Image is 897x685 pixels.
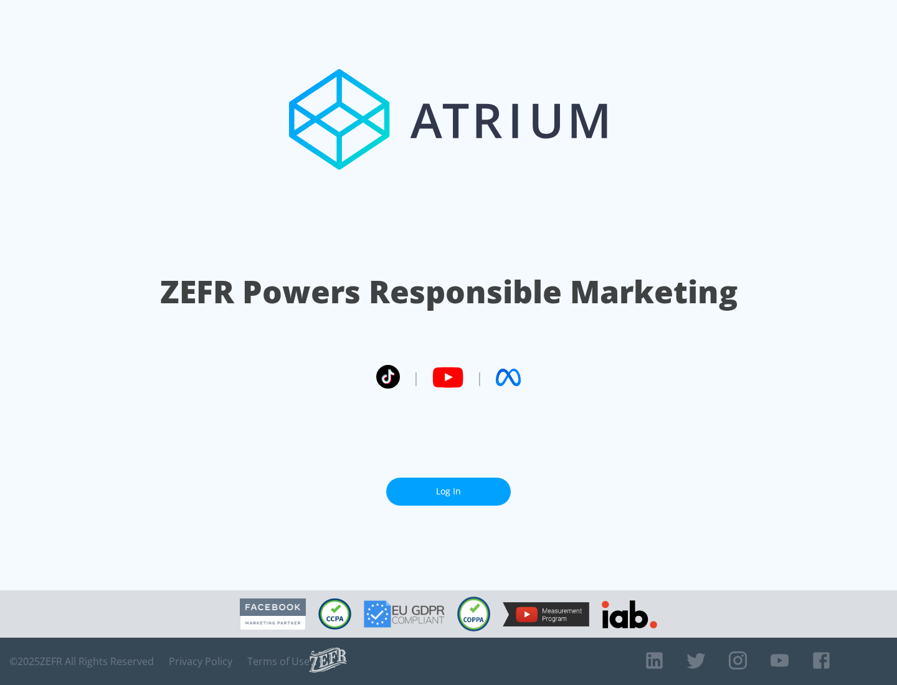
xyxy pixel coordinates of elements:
h1: ZEFR Powers Responsible Marketing [160,270,738,313]
a: Privacy Policy [169,655,232,668]
img: GDPR Compliant [364,600,445,628]
span: | [476,368,483,387]
img: CCPA Compliant [318,598,351,630]
img: YouTube Measurement Program [503,602,589,626]
img: COPPA Compliant [457,597,490,631]
img: Facebook Marketing Partner [240,598,306,630]
span: | [412,368,420,387]
span: © 2025 ZEFR All Rights Reserved [9,655,154,668]
a: Terms of Use [247,655,310,668]
a: Log In [386,478,511,506]
img: IAB [602,600,657,628]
